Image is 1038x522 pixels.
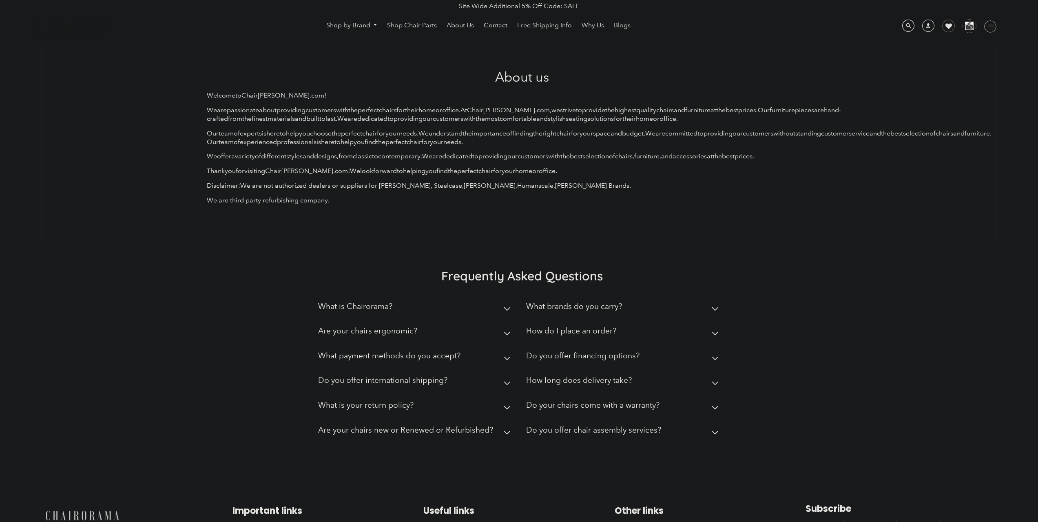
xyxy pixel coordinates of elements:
[614,21,631,30] span: Blogs
[235,152,255,160] span: variety
[318,320,514,345] summary: Are your chairs ergonomic?
[560,152,570,160] span: the
[535,106,537,114] span: .
[713,152,722,160] span: the
[442,152,472,160] span: dedicated
[467,106,483,114] span: Chair
[207,182,631,189] span: Disclaimer:We are not authorized dealers or suppliers for [PERSON_NAME], Steelcase,[PERSON_NAME],...
[436,106,442,114] span: or
[605,106,615,114] span: the
[310,91,311,99] span: .
[457,167,478,175] span: perfect
[207,91,235,99] span: Welcome
[493,167,502,175] span: for
[234,129,240,137] span: of
[207,167,225,175] span: Thank
[472,129,506,137] span: importance
[480,19,511,32] a: Contact
[234,138,240,146] span: of
[403,167,425,175] span: helping
[733,129,743,137] span: our
[890,129,903,137] span: best
[232,505,423,516] h2: Important links
[318,268,726,284] h2: Frequently Asked Questions
[339,152,353,160] span: from
[387,21,437,30] span: Shop Chair Parts
[348,106,358,114] span: the
[447,21,474,30] span: About Us
[472,152,478,160] span: to
[318,395,514,420] summary: What is your return policy?
[990,129,992,137] span: .
[217,152,231,160] span: offer
[310,129,332,137] span: choose
[526,302,622,311] h2: What brands do you carry?
[387,115,394,122] span: to
[614,115,622,122] span: for
[443,19,478,32] a: About Us
[207,129,219,137] span: Our
[461,138,463,146] span: .
[526,395,722,420] summary: Do your chairs come with a warranty?
[332,129,341,137] span: the
[265,167,281,175] span: Chair
[397,167,403,175] span: to
[539,167,556,175] span: office
[965,129,990,137] span: furniture
[566,115,587,122] span: seating
[394,115,423,122] span: providing
[587,115,614,122] span: solutions
[373,167,397,175] span: forward
[318,351,460,360] h2: What payment methods do you accept?
[314,152,337,160] span: designs
[644,129,645,137] span: .
[430,138,443,146] span: your
[722,152,735,160] span: best
[526,351,640,360] h2: Do you offer financing options?
[903,129,930,137] span: selection
[378,152,421,160] span: contemporary
[936,129,953,137] span: chairs
[537,106,550,114] span: com
[286,129,299,137] span: help
[502,167,515,175] span: your
[207,106,217,114] span: We
[500,115,536,122] span: comfortable
[407,138,421,146] span: chair
[333,167,335,175] span: .
[295,115,306,122] span: and
[244,167,265,175] span: visiting
[423,115,433,122] span: our
[325,115,336,122] span: last
[710,106,716,114] span: at
[795,106,814,114] span: pieces
[570,152,582,160] span: best
[674,106,685,114] span: and
[636,115,653,122] span: home
[645,129,655,137] span: We
[362,129,377,137] span: chair
[262,129,266,137] span: is
[334,138,341,146] span: to
[735,152,752,160] span: prices
[443,138,461,146] span: needs
[526,296,722,321] summary: What brands do you carry?
[507,152,518,160] span: our
[806,503,996,514] h2: Subscribe
[548,152,560,160] span: with
[277,138,316,146] span: professionals
[582,152,609,160] span: selection
[322,19,382,32] a: Shop by Brand
[556,167,557,175] span: .
[707,152,713,160] span: at
[578,19,608,32] a: Why Us
[526,425,661,435] h2: Do you offer chair assembly services?
[526,420,722,444] summary: Do you offer chair assembly services?
[261,152,286,160] span: different
[673,152,707,160] span: accessories
[459,106,460,114] span: .
[299,129,310,137] span: you
[622,115,636,122] span: their
[385,138,407,146] span: perfect
[417,129,418,137] span: .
